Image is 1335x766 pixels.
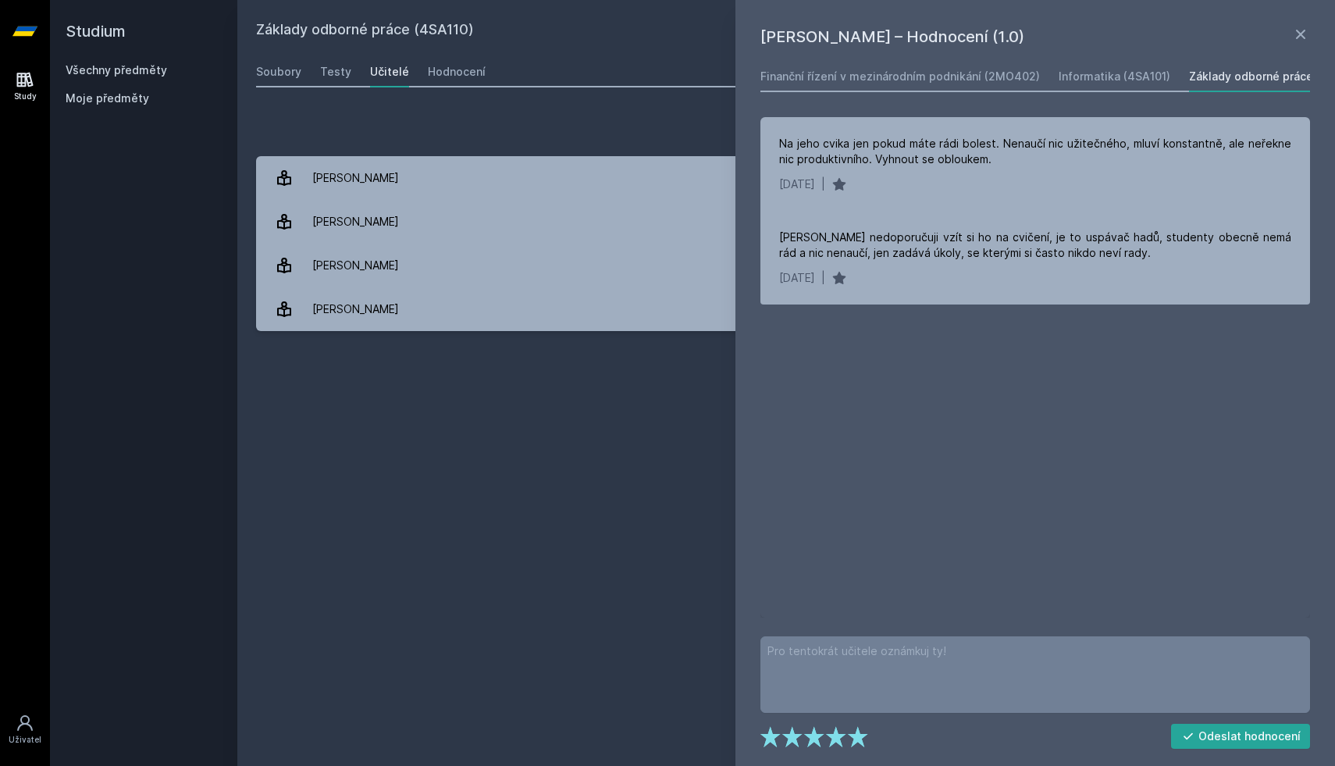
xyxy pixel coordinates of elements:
a: Všechny předměty [66,63,167,77]
div: Soubory [256,64,301,80]
div: [PERSON_NAME] [312,294,399,325]
div: Uživatel [9,734,41,746]
a: [PERSON_NAME] 1 hodnocení 4.0 [256,287,1316,331]
div: [PERSON_NAME] [312,162,399,194]
div: [PERSON_NAME] nedoporučuji vzít si ho na cvičení, je to uspávač hadů, studenty obecně nemá rád a ... [779,230,1291,261]
div: Testy [320,64,351,80]
div: [PERSON_NAME] [312,206,399,237]
a: Study [3,62,47,110]
a: Uživatel [3,706,47,754]
a: Hodnocení [428,56,486,87]
a: [PERSON_NAME] 2 hodnocení 1.0 [256,244,1316,287]
div: [PERSON_NAME] [312,250,399,281]
div: [DATE] [779,176,815,192]
a: [PERSON_NAME] 2 hodnocení 4.5 [256,200,1316,244]
div: Study [14,91,37,102]
div: Učitelé [370,64,409,80]
a: Testy [320,56,351,87]
div: Hodnocení [428,64,486,80]
a: Soubory [256,56,301,87]
a: Učitelé [370,56,409,87]
div: [DATE] [779,270,815,286]
div: Na jeho cvika jen pokud máte rádi bolest. Nenaučí nic užitečného, mluví konstantně, ale neřekne n... [779,136,1291,167]
span: Moje předměty [66,91,149,106]
div: | [821,270,825,286]
h2: Základy odborné práce (4SA110) [256,19,1141,44]
div: | [821,176,825,192]
a: [PERSON_NAME] 4 hodnocení 4.3 [256,156,1316,200]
